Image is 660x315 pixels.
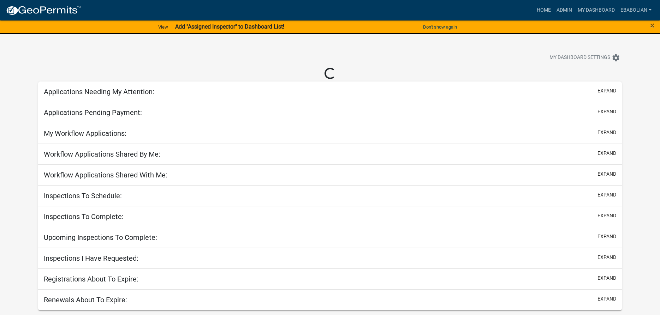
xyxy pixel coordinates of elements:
a: View [155,21,171,33]
a: Home [534,4,554,17]
span: × [650,20,655,30]
h5: Applications Needing My Attention: [44,87,154,96]
button: expand [597,108,616,115]
h5: Applications Pending Payment: [44,108,142,117]
button: expand [597,274,616,282]
h5: Inspections To Schedule: [44,192,122,200]
button: expand [597,191,616,199]
h5: Workflow Applications Shared With Me: [44,171,167,179]
h5: Renewals About To Expire: [44,296,127,304]
strong: Add "Assigned Inspector" to Dashboard List! [175,23,284,30]
button: My Dashboard Settingssettings [544,51,626,65]
span: My Dashboard Settings [549,54,610,62]
a: My Dashboard [575,4,618,17]
button: expand [597,170,616,178]
h5: My Workflow Applications: [44,129,126,138]
button: expand [597,212,616,219]
button: expand [597,87,616,95]
button: Close [650,21,655,30]
i: settings [612,54,620,62]
a: Admin [554,4,575,17]
button: expand [597,254,616,261]
h5: Inspections To Complete: [44,212,124,221]
h5: Inspections I Have Requested: [44,254,138,262]
button: Don't show again [420,21,460,33]
button: expand [597,295,616,303]
button: expand [597,233,616,240]
button: expand [597,129,616,136]
h5: Registrations About To Expire: [44,275,138,283]
h5: Workflow Applications Shared By Me: [44,150,160,158]
h5: Upcoming Inspections To Complete: [44,233,157,242]
a: ebabolian [618,4,654,17]
button: expand [597,150,616,157]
